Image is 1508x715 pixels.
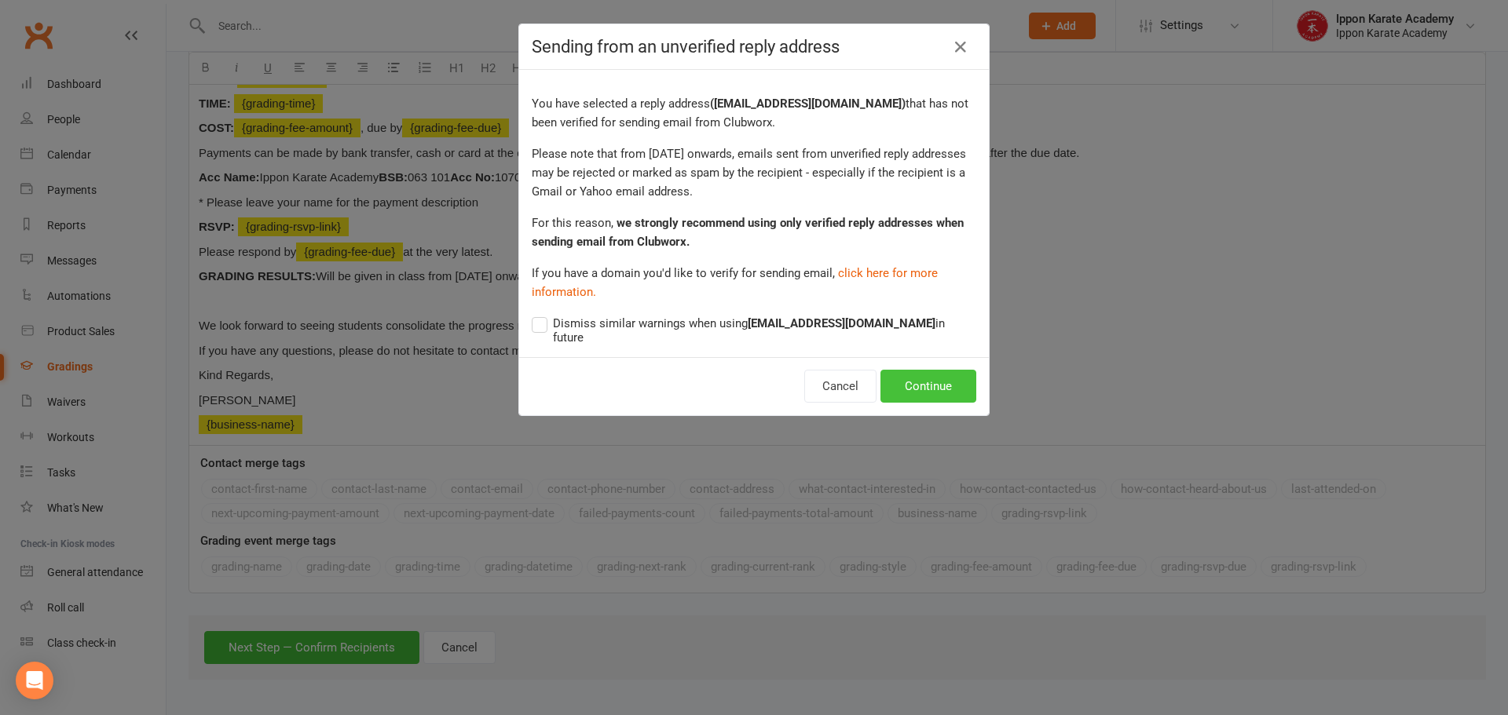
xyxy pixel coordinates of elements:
button: Cancel [804,370,877,403]
span: Dismiss similar warnings when using in future [553,314,976,345]
strong: ( [EMAIL_ADDRESS][DOMAIN_NAME] ) [710,97,906,111]
p: You have selected a reply address that has not been verified for sending email from Clubworx. [532,94,976,132]
button: Continue [880,370,976,403]
div: Open Intercom Messenger [16,662,53,699]
h4: Sending from an unverified reply address [532,37,976,57]
p: Please note that from [DATE] onwards, emails sent from unverified reply addresses may be rejected... [532,144,976,201]
p: If you have a domain you'd like to verify for sending email, [532,264,976,301]
p: For this reason, [532,213,976,251]
a: Close [948,35,973,60]
strong: [EMAIL_ADDRESS][DOMAIN_NAME] [748,316,935,330]
strong: we strongly recommend using only verified reply addresses when sending email from Clubworx. [532,216,964,249]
